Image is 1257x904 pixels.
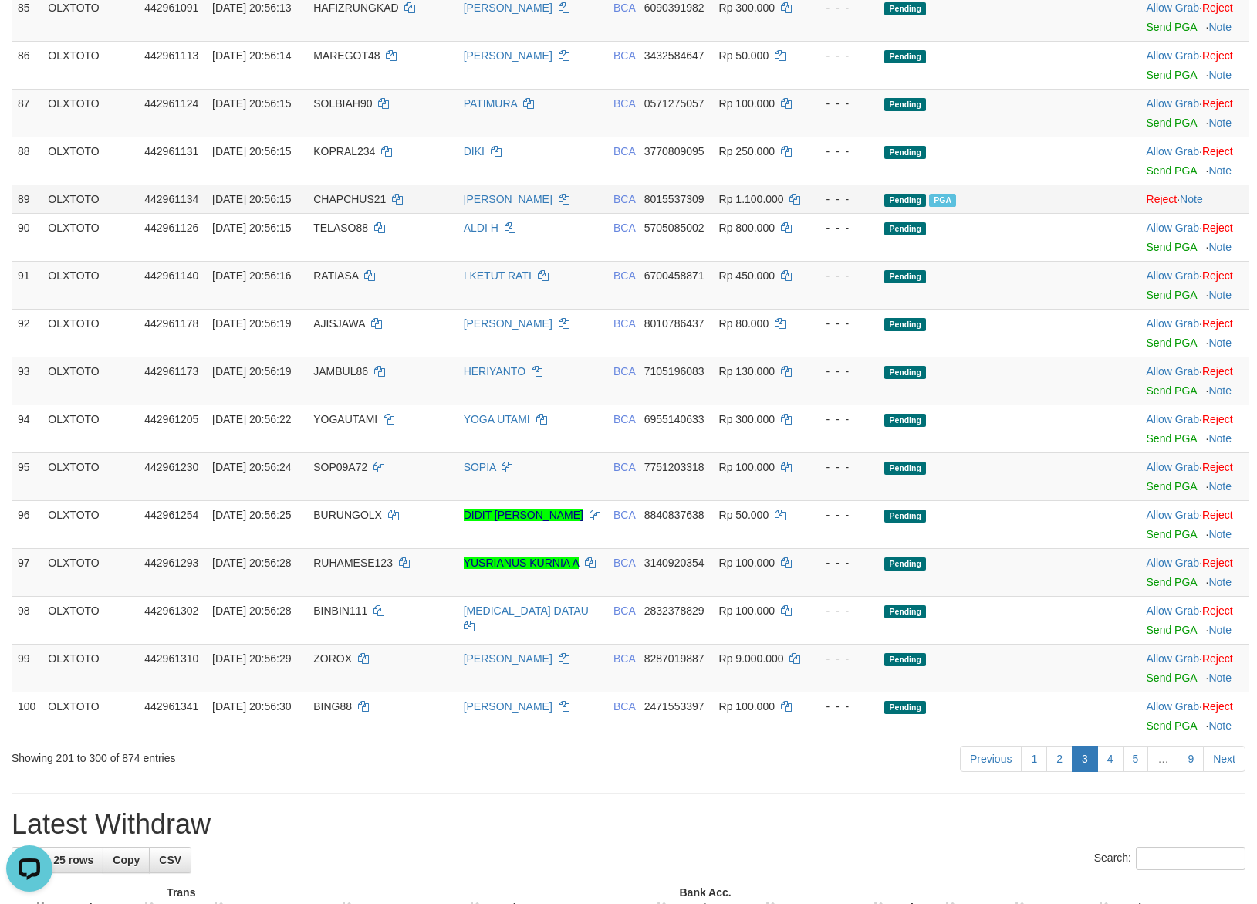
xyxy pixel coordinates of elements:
[1147,49,1199,62] a: Allow Grab
[144,557,198,569] span: 442961293
[1123,746,1149,772] a: 5
[1147,604,1202,617] span: ·
[613,49,635,62] span: BCA
[1208,117,1232,129] a: Note
[884,366,926,379] span: Pending
[644,2,705,14] span: Copy 6090391982 to clipboard
[1147,480,1197,493] a: Send PGA
[144,193,198,205] span: 442961134
[1208,384,1232,397] a: Note
[313,317,365,330] span: AJISJAWA
[42,405,138,452] td: OLXTOTO
[1140,596,1249,644] td: ·
[719,317,769,330] span: Rp 80.000
[1136,847,1245,870] input: Search:
[12,185,42,213] td: 89
[1147,365,1199,378] a: Allow Grab
[144,652,198,665] span: 442961310
[1202,2,1233,14] a: Reject
[12,744,512,766] div: Showing 201 to 300 of 874 entries
[1140,213,1249,261] td: ·
[1147,241,1197,253] a: Send PGA
[719,222,775,234] span: Rp 800.000
[464,700,552,713] a: [PERSON_NAME]
[884,270,926,283] span: Pending
[1147,145,1199,157] a: Allow Grab
[464,461,496,473] a: SOPIA
[1147,432,1197,445] a: Send PGA
[719,461,775,473] span: Rp 100.000
[719,49,769,62] span: Rp 50.000
[1147,413,1202,425] span: ·
[12,89,42,137] td: 87
[144,269,198,282] span: 442961140
[613,461,635,473] span: BCA
[1147,413,1199,425] a: Allow Grab
[42,137,138,185] td: OLXTOTO
[884,50,926,63] span: Pending
[1147,97,1199,110] a: Allow Grab
[1208,69,1232,81] a: Note
[1202,97,1233,110] a: Reject
[1203,746,1245,772] a: Next
[464,604,589,617] a: [MEDICAL_DATA] DATAU
[464,509,583,521] a: DIDIT [PERSON_NAME]
[1147,528,1197,540] a: Send PGA
[12,405,42,452] td: 94
[1202,557,1233,569] a: Reject
[1208,672,1232,684] a: Note
[149,847,191,873] a: CSV
[42,309,138,357] td: OLXTOTO
[1140,89,1249,137] td: ·
[12,309,42,357] td: 92
[613,97,635,110] span: BCA
[1147,652,1202,665] span: ·
[1208,480,1232,493] a: Note
[1147,461,1202,473] span: ·
[613,700,635,713] span: BCA
[42,692,138,740] td: OLXTOTO
[960,746,1022,772] a: Previous
[613,557,635,569] span: BCA
[1147,117,1197,129] a: Send PGA
[1202,652,1233,665] a: Reject
[1147,269,1199,282] a: Allow Grab
[613,145,635,157] span: BCA
[1140,41,1249,89] td: ·
[1147,222,1202,234] span: ·
[1046,746,1073,772] a: 2
[144,365,198,378] span: 442961173
[884,146,926,159] span: Pending
[884,462,926,475] span: Pending
[813,96,872,111] div: - - -
[12,137,42,185] td: 88
[1147,2,1199,14] a: Allow Grab
[1147,509,1199,521] a: Allow Grab
[1208,337,1232,349] a: Note
[144,604,198,617] span: 442961302
[464,49,552,62] a: [PERSON_NAME]
[313,222,368,234] span: TELASO88
[313,557,393,569] span: RUHAMESE123
[144,461,198,473] span: 442961230
[719,269,775,282] span: Rp 450.000
[1208,241,1232,253] a: Note
[719,413,775,425] span: Rp 300.000
[144,317,198,330] span: 442961178
[1147,700,1202,713] span: ·
[1202,269,1233,282] a: Reject
[144,49,198,62] span: 442961113
[884,318,926,331] span: Pending
[42,213,138,261] td: OLXTOTO
[313,700,352,713] span: BING88
[1072,746,1098,772] a: 3
[813,651,872,666] div: - - -
[313,269,358,282] span: RATIASA
[313,413,377,425] span: YOGAUTAMI
[12,41,42,89] td: 86
[144,2,198,14] span: 442961091
[1140,452,1249,500] td: ·
[1202,413,1233,425] a: Reject
[813,507,872,523] div: - - -
[1147,49,1202,62] span: ·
